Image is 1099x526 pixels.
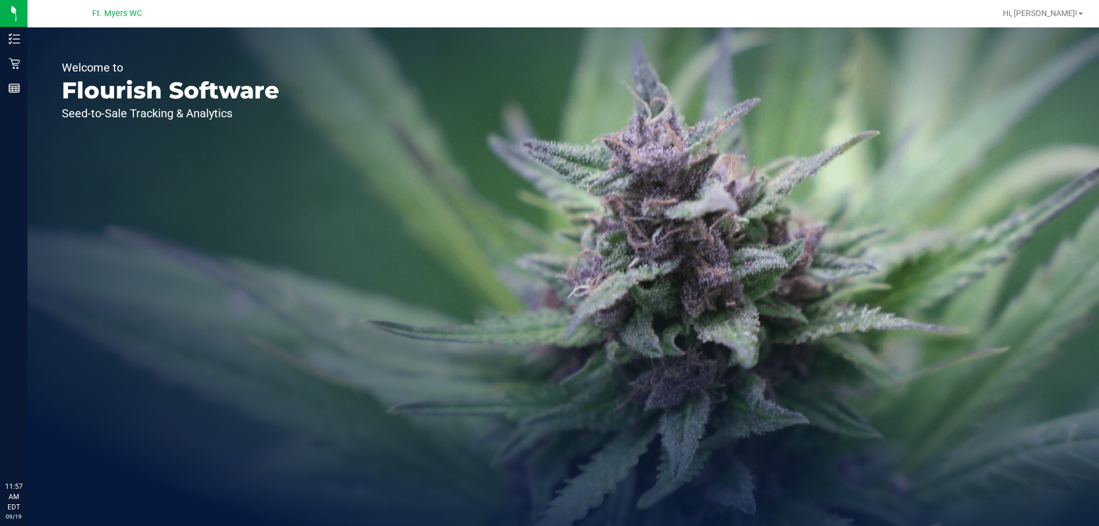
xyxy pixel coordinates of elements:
p: 11:57 AM EDT [5,481,22,512]
p: Flourish Software [62,79,279,102]
p: Seed-to-Sale Tracking & Analytics [62,108,279,119]
span: Hi, [PERSON_NAME]! [1003,9,1077,18]
p: Welcome to [62,62,279,73]
span: Ft. Myers WC [92,9,142,18]
inline-svg: Retail [9,58,20,69]
inline-svg: Inventory [9,33,20,45]
inline-svg: Reports [9,82,20,94]
p: 09/19 [5,512,22,521]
